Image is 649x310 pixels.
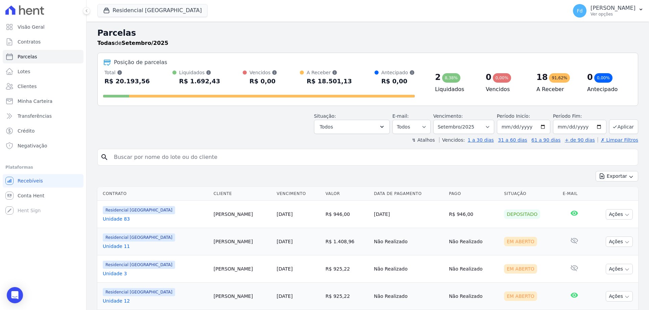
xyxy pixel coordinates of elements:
div: Em Aberto [504,291,537,301]
h4: Vencidos [486,85,526,93]
span: Minha Carteira [18,98,52,105]
td: R$ 946,00 [446,201,501,228]
th: Valor [323,187,371,201]
a: Unidade 12 [103,298,208,304]
div: R$ 18.501,13 [307,76,352,87]
th: Cliente [211,187,274,201]
div: Em Aberto [504,237,537,246]
a: Unidade 11 [103,243,208,250]
th: Pago [446,187,501,201]
button: Exportar [596,171,638,181]
a: Clientes [3,80,83,93]
div: A Receber [307,69,352,76]
th: Data de Pagamento [371,187,446,201]
a: Lotes [3,65,83,78]
label: Vencidos: [439,137,465,143]
td: R$ 925,22 [323,283,371,310]
button: Ações [606,209,633,220]
div: 18 [536,72,548,83]
button: Ações [606,264,633,274]
label: E-mail: [392,113,409,119]
span: Transferências [18,113,52,119]
label: Vencimento: [433,113,463,119]
div: R$ 0,00 [381,76,415,87]
span: Contratos [18,38,41,45]
a: Contratos [3,35,83,49]
th: Contrato [97,187,211,201]
div: 0 [486,72,491,83]
a: Recebíveis [3,174,83,188]
label: Período Inicío: [497,113,530,119]
h4: Liquidados [435,85,475,93]
a: [DATE] [277,293,293,299]
span: Fd [577,8,583,13]
a: 61 a 90 dias [531,137,560,143]
span: Residencial [GEOGRAPHIC_DATA] [103,206,175,214]
a: Conta Hent [3,189,83,202]
button: Residencial [GEOGRAPHIC_DATA] [97,4,208,17]
p: [PERSON_NAME] [591,5,635,11]
div: 0,00% [493,73,511,83]
td: [PERSON_NAME] [211,255,274,283]
strong: Setembro/2025 [122,40,168,46]
span: Negativação [18,142,47,149]
a: Parcelas [3,50,83,63]
a: Transferências [3,109,83,123]
span: Residencial [GEOGRAPHIC_DATA] [103,233,175,242]
a: [DATE] [277,239,293,244]
i: search [100,153,109,161]
a: Visão Geral [3,20,83,34]
a: [DATE] [277,266,293,272]
button: Fd [PERSON_NAME] Ver opções [568,1,649,20]
span: Parcelas [18,53,37,60]
td: [PERSON_NAME] [211,228,274,255]
div: Posição de parcelas [114,58,167,66]
td: Não Realizado [371,228,446,255]
p: de [97,39,168,47]
label: Situação: [314,113,336,119]
a: Negativação [3,139,83,152]
div: Depositado [504,209,540,219]
td: [DATE] [371,201,446,228]
span: Residencial [GEOGRAPHIC_DATA] [103,288,175,296]
div: Em Aberto [504,264,537,274]
div: R$ 20.193,56 [104,76,150,87]
span: Todos [320,123,333,131]
td: Não Realizado [446,228,501,255]
span: Conta Hent [18,192,44,199]
span: Residencial [GEOGRAPHIC_DATA] [103,261,175,269]
a: Unidade 83 [103,216,208,222]
div: Total [104,69,150,76]
th: E-mail [560,187,589,201]
td: Não Realizado [371,255,446,283]
div: 8,38% [442,73,460,83]
div: 0,00% [594,73,612,83]
td: [PERSON_NAME] [211,283,274,310]
td: Não Realizado [446,255,501,283]
span: Clientes [18,83,37,90]
h4: A Receber [536,85,576,93]
div: Antecipado [381,69,415,76]
div: Open Intercom Messenger [7,287,23,303]
a: ✗ Limpar Filtros [598,137,638,143]
label: Período Fim: [553,113,606,120]
p: Ver opções [591,11,635,17]
a: Minha Carteira [3,94,83,108]
label: ↯ Atalhos [412,137,435,143]
button: Aplicar [609,119,638,134]
th: Situação [501,187,560,201]
button: Ações [606,291,633,302]
div: 91,62% [549,73,570,83]
button: Todos [314,120,390,134]
input: Buscar por nome do lote ou do cliente [110,150,635,164]
a: Unidade 3 [103,270,208,277]
div: Liquidados [179,69,220,76]
span: Lotes [18,68,30,75]
h2: Parcelas [97,27,638,39]
td: R$ 925,22 [323,255,371,283]
h4: Antecipado [587,85,627,93]
td: Não Realizado [446,283,501,310]
div: Vencidos [249,69,277,76]
span: Crédito [18,128,35,134]
span: Recebíveis [18,177,43,184]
